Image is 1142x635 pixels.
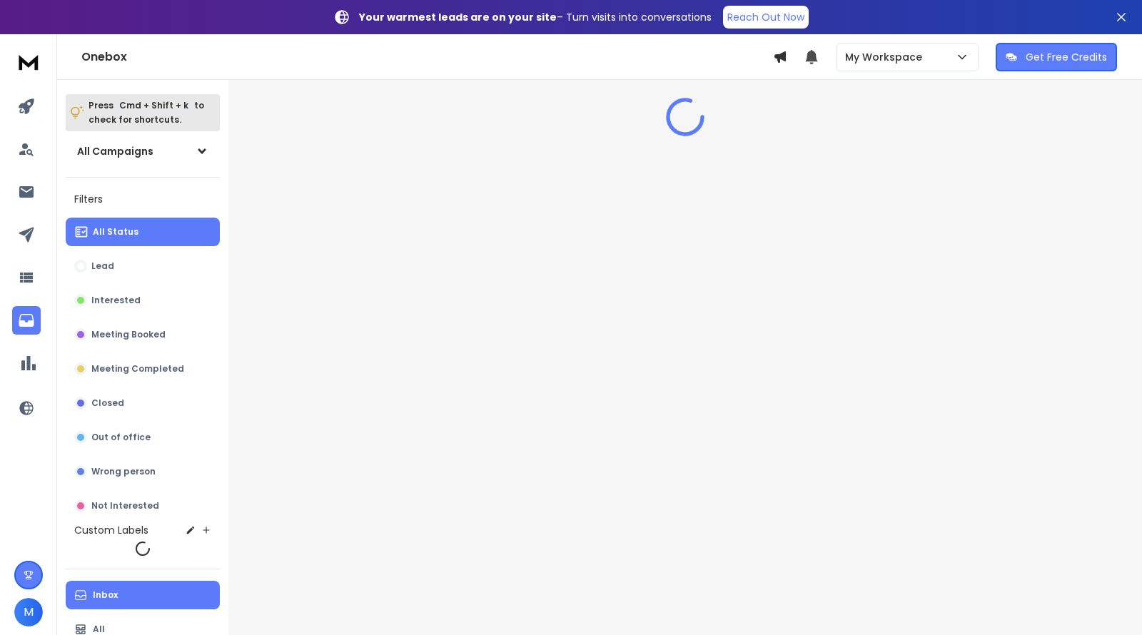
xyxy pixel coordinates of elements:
p: Lead [91,260,114,272]
h1: Onebox [81,49,773,66]
h3: Custom Labels [74,523,148,537]
button: M [14,598,43,626]
p: Not Interested [91,500,159,512]
button: Meeting Booked [66,320,220,349]
p: Inbox [93,589,118,601]
button: Meeting Completed [66,355,220,383]
img: logo [14,49,43,75]
a: Reach Out Now [723,6,809,29]
button: All Status [66,218,220,246]
button: Interested [66,286,220,315]
button: Wrong person [66,457,220,486]
button: Inbox [66,581,220,609]
button: Lead [66,252,220,280]
p: Meeting Completed [91,363,184,375]
button: Not Interested [66,492,220,520]
span: Cmd + Shift + k [117,97,191,113]
h1: All Campaigns [77,144,153,158]
p: All [93,624,105,635]
button: Get Free Credits [996,43,1117,71]
strong: Your warmest leads are on your site [359,10,557,24]
p: Wrong person [91,466,156,477]
p: – Turn visits into conversations [359,10,712,24]
p: Reach Out Now [727,10,804,24]
p: Closed [91,397,124,409]
p: My Workspace [845,50,928,64]
p: Interested [91,295,141,306]
button: All Campaigns [66,137,220,166]
h3: Filters [66,189,220,209]
button: Closed [66,389,220,417]
p: Press to check for shortcuts. [89,98,204,127]
p: Out of office [91,432,151,443]
p: All Status [93,226,138,238]
button: Out of office [66,423,220,452]
p: Get Free Credits [1026,50,1107,64]
p: Meeting Booked [91,329,166,340]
